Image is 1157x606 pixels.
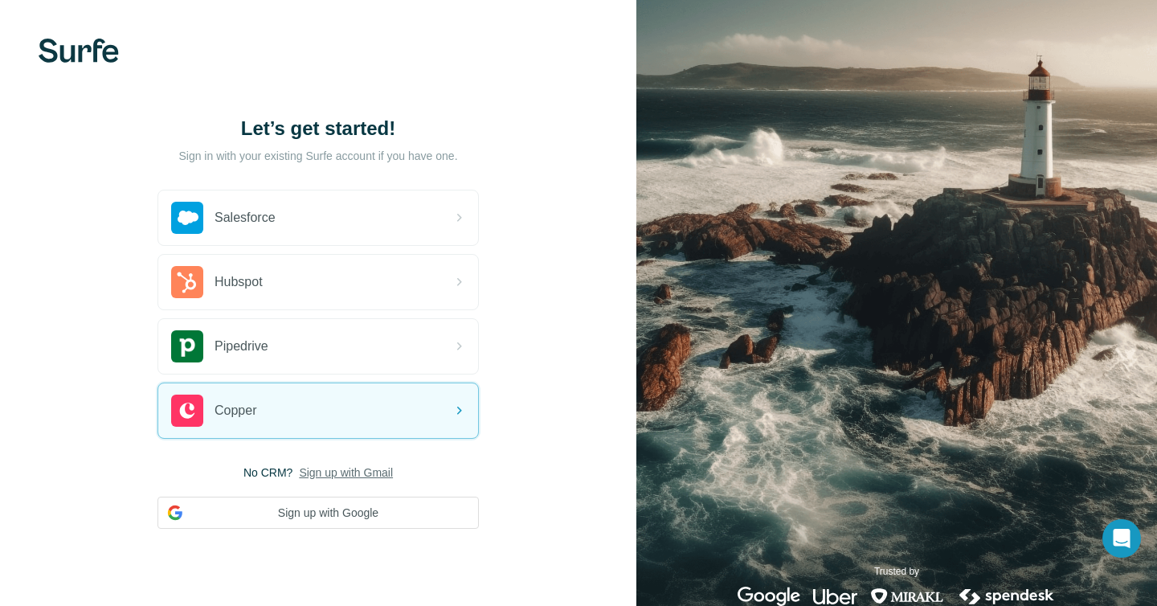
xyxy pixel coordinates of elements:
h1: Let’s get started! [157,116,479,141]
span: No CRM? [243,465,292,481]
span: Copper [215,401,256,420]
img: copper's logo [171,395,203,427]
button: Sign up with Google [157,497,479,529]
p: Trusted by [874,564,919,579]
div: Open Intercom Messenger [1102,519,1141,558]
img: pipedrive's logo [171,330,203,362]
button: Sign up with Gmail [299,465,393,481]
img: spendesk's logo [957,587,1057,606]
img: google's logo [738,587,800,606]
span: Hubspot [215,272,263,292]
img: hubspot's logo [171,266,203,298]
img: mirakl's logo [870,587,944,606]
img: uber's logo [813,587,857,606]
img: Surfe's logo [39,39,119,63]
span: Salesforce [215,208,276,227]
span: Pipedrive [215,337,268,356]
p: Sign in with your existing Surfe account if you have one. [178,148,457,164]
img: salesforce's logo [171,202,203,234]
